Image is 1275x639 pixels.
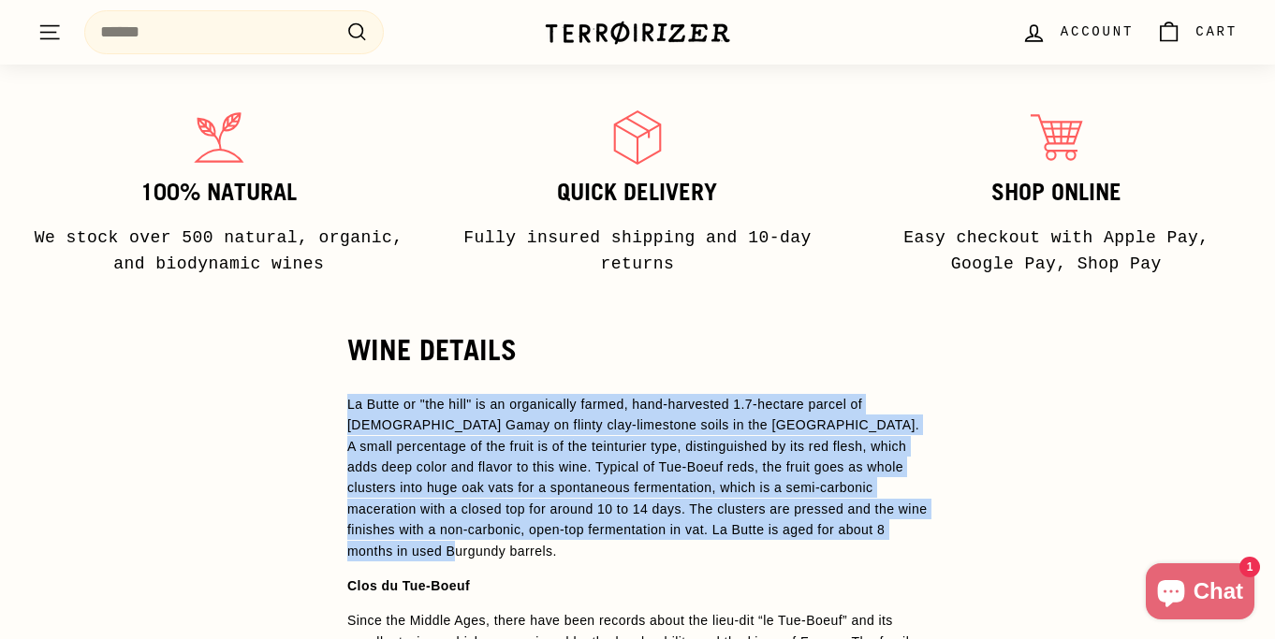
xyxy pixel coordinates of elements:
[30,225,407,279] p: We stock over 500 natural, organic, and biodynamic wines
[448,180,826,206] h3: Quick delivery
[1145,5,1249,60] a: Cart
[30,180,407,206] h3: 100% Natural
[347,394,928,561] p: La Butte or "the hill" is an organically farmed, hand-harvested 1.7-hectare parcel of [DEMOGRAPHI...
[868,180,1245,206] h3: Shop Online
[347,334,928,366] h2: WINE DETAILS
[1195,22,1238,42] span: Cart
[347,578,470,593] strong: Clos du Tue-Boeuf
[868,225,1245,279] p: Easy checkout with Apple Pay, Google Pay, Shop Pay
[1140,563,1260,624] inbox-online-store-chat: Shopify online store chat
[448,225,826,279] p: Fully insured shipping and 10-day returns
[1061,22,1134,42] span: Account
[1010,5,1145,60] a: Account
